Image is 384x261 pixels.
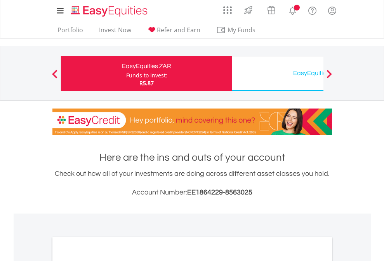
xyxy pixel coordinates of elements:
a: AppsGrid [218,2,237,14]
span: Refer and Earn [157,26,200,34]
a: Portfolio [54,26,86,38]
button: Previous [47,74,63,81]
span: EE1864229-8563025 [187,189,252,196]
a: Notifications [283,2,302,18]
a: Home page [68,2,151,18]
img: EasyCredit Promotion Banner [52,109,332,135]
img: vouchers-v2.svg [265,4,278,16]
span: My Funds [216,25,267,35]
button: Next [321,74,337,81]
a: Refer and Earn [144,26,203,38]
a: Invest Now [96,26,134,38]
div: EasyEquities ZAR [66,61,228,72]
div: Check out how all of your investments are doing across different asset classes you hold. [52,168,332,198]
img: grid-menu-icon.svg [223,6,232,14]
h1: Here are the ins and outs of your account [52,151,332,165]
img: EasyEquities_Logo.png [70,5,151,18]
img: thrive-v2.svg [242,4,255,16]
a: My Profile [322,2,342,19]
a: FAQ's and Support [302,2,322,18]
h3: Account Number: [52,187,332,198]
a: Vouchers [260,2,283,16]
div: Funds to invest: [126,72,167,79]
span: R5.87 [139,79,154,87]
